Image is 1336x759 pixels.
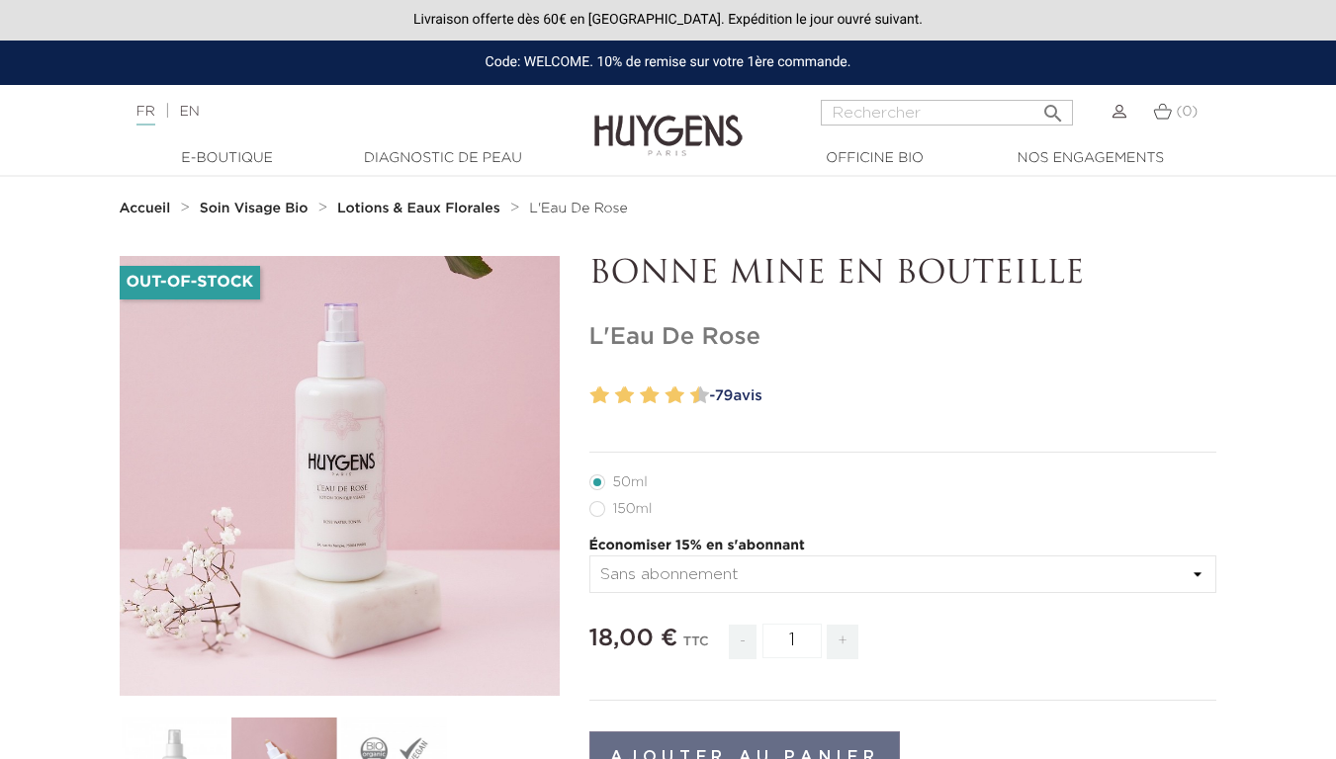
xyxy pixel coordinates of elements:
[589,323,1217,352] h1: L'Eau De Rose
[589,474,671,490] label: 50ml
[179,105,199,119] a: EN
[645,381,660,410] label: 6
[594,381,609,410] label: 2
[611,381,618,410] label: 3
[683,621,709,674] div: TTC
[120,202,171,215] strong: Accueil
[1176,105,1198,119] span: (0)
[661,381,668,410] label: 7
[337,202,500,215] strong: Lotions & Eaux Florales
[586,381,593,410] label: 1
[715,388,734,403] span: 79
[776,148,974,169] a: Officine Bio
[992,148,1190,169] a: Nos engagements
[594,83,743,159] img: Huygens
[1041,96,1065,120] i: 
[344,148,542,169] a: Diagnostic de peau
[589,627,678,650] span: 18,00 €
[669,381,684,410] label: 8
[589,501,676,517] label: 150ml
[200,202,309,215] strong: Soin Visage Bio
[703,381,1217,411] a: -79avis
[762,624,822,658] input: Quantité
[827,625,858,659] span: +
[200,201,313,216] a: Soin Visage Bio
[120,201,175,216] a: Accueil
[529,201,627,216] a: L'Eau De Rose
[729,625,757,659] span: -
[529,202,627,215] span: L'Eau De Rose
[636,381,643,410] label: 5
[136,105,155,126] a: FR
[337,201,504,216] a: Lotions & Eaux Florales
[120,266,261,299] li: Out-of-Stock
[821,100,1073,126] input: Rechercher
[589,256,1217,294] p: BONNE MINE EN BOUTEILLE
[694,381,709,410] label: 10
[127,100,542,124] div: |
[589,536,1217,556] p: Économiser 15% en s'abonnant
[686,381,693,410] label: 9
[619,381,634,410] label: 4
[129,148,326,169] a: E-Boutique
[1035,94,1071,121] button: 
